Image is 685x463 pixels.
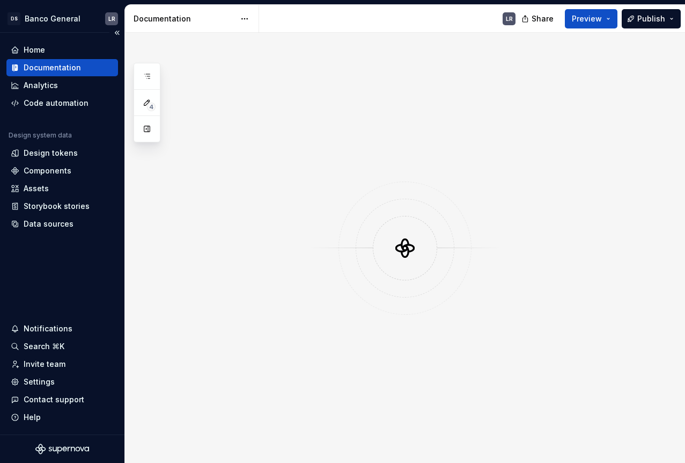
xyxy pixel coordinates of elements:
div: DS [8,12,20,25]
div: Documentation [24,62,81,73]
a: Code automation [6,95,118,112]
span: Publish [637,13,665,24]
a: Data sources [6,215,118,233]
span: Share [532,13,554,24]
div: Data sources [24,219,73,229]
a: Invite team [6,356,118,373]
span: Preview [572,13,602,24]
button: Collapse sidebar [109,25,124,40]
button: Contact support [6,391,118,408]
div: Design system data [9,131,72,140]
a: Storybook stories [6,198,118,215]
div: Settings [24,377,55,387]
div: Banco General [25,13,80,24]
div: LR [506,15,513,23]
a: Components [6,162,118,179]
a: Analytics [6,77,118,94]
button: DSBanco GeneralLR [2,7,122,30]
button: Search ⌘K [6,338,118,355]
div: Search ⌘K [24,341,64,352]
a: Assets [6,180,118,197]
a: Documentation [6,59,118,76]
div: Design tokens [24,148,78,158]
div: Home [24,45,45,55]
button: Publish [622,9,681,28]
button: Share [516,9,561,28]
div: Notifications [24,323,72,334]
a: Settings [6,373,118,390]
div: LR [108,15,115,23]
svg: Supernova Logo [35,444,89,454]
div: Code automation [24,98,89,108]
div: Components [24,165,71,176]
button: Help [6,409,118,426]
div: Storybook stories [24,201,90,212]
button: Preview [565,9,617,28]
button: Notifications [6,320,118,337]
div: Invite team [24,359,65,370]
div: Help [24,412,41,423]
div: Analytics [24,80,58,91]
span: 4 [147,103,156,111]
div: Documentation [134,13,235,24]
div: Contact support [24,394,84,405]
div: Assets [24,183,49,194]
a: Design tokens [6,144,118,162]
a: Home [6,41,118,59]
